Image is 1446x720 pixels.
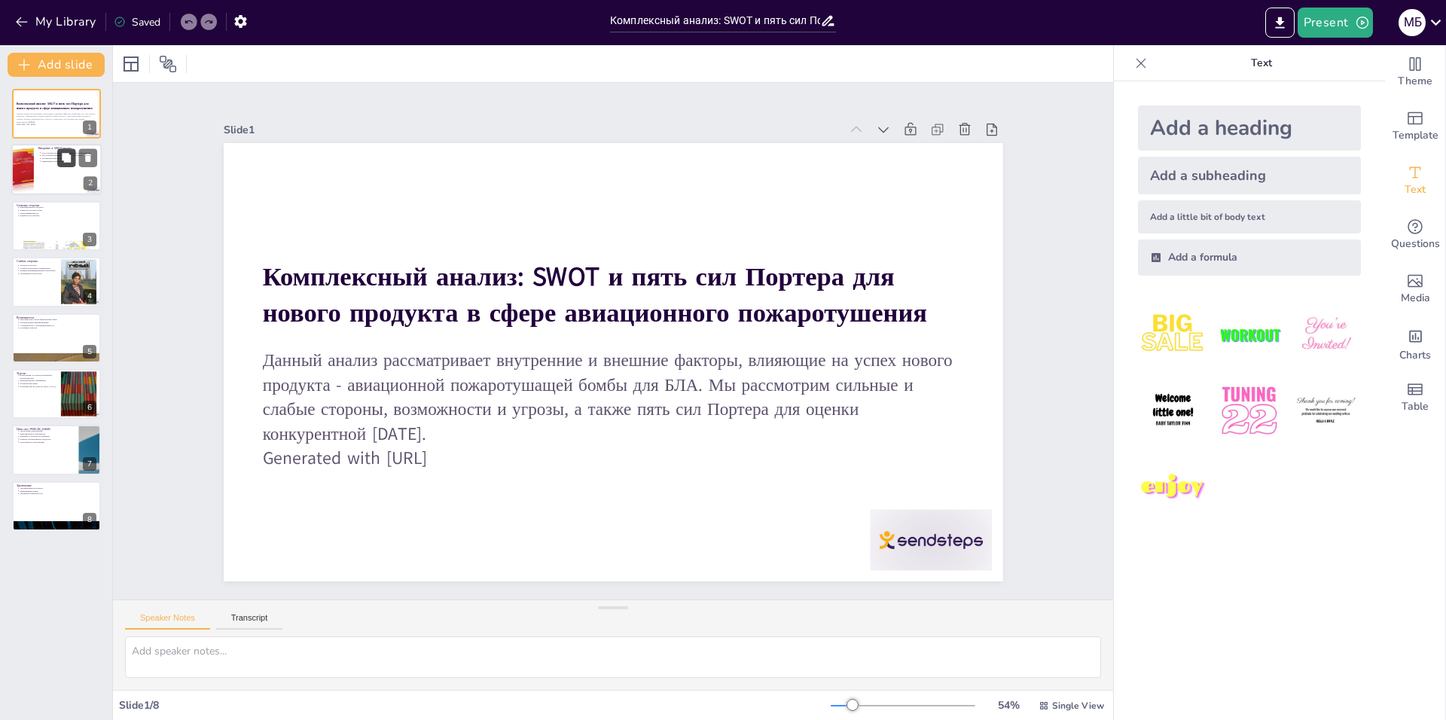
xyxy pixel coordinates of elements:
[1291,300,1361,370] img: 3.jpeg
[20,382,56,385] p: Политические риски
[114,15,160,29] div: Saved
[1291,376,1361,446] img: 6.jpeg
[17,427,75,432] p: Пять сил [PERSON_NAME]
[1393,127,1438,144] span: Template
[265,223,929,364] strong: Комплексный анализ: SWOT и пять сил Портера для нового продукта в сфере авиационного пожаротушения
[1138,300,1208,370] img: 1.jpeg
[1399,347,1431,364] span: Charts
[12,257,101,307] div: 4
[1298,8,1373,38] button: Present
[83,401,96,414] div: 6
[17,315,96,319] p: Возможности
[159,55,177,73] span: Position
[1385,262,1445,316] div: Add images, graphics, shapes or video
[83,345,96,358] div: 5
[20,492,96,495] p: Увеличение прибыльности
[1385,45,1445,99] div: Change the overall theme
[20,264,56,267] p: Молодость проекта
[17,371,56,376] p: Угрозы
[1138,376,1208,446] img: 4.jpeg
[17,259,56,264] p: Слабые стороны
[251,409,950,506] p: Generated with [URL]
[20,490,96,493] p: Минимизация рисков
[1153,45,1370,81] p: Text
[1385,99,1445,154] div: Add ready made slides
[253,312,961,482] p: Данный анализ рассматривает внутренние и внешние факторы, влияющие на успех нового продукта - ави...
[20,438,74,441] p: Наличие альтернативных продуктов
[12,425,101,474] div: 7
[1391,236,1440,252] span: Questions
[17,203,96,208] p: Сильные стороны
[610,10,820,32] input: Insert title
[83,121,96,134] div: 1
[1138,200,1361,233] div: Add a little bit of body text
[42,151,98,154] p: SWOT-анализ помогает в стратегическом планировании
[20,326,96,329] p: Потенциал экспорта
[20,206,96,209] p: Инновационность продукта
[1385,154,1445,208] div: Add text boxes
[12,89,101,139] div: 1
[42,160,98,163] p: Применение в разных отраслях
[1052,700,1104,712] span: Single View
[83,289,96,303] div: 4
[216,613,283,630] button: Transcript
[20,209,96,212] p: Уникальность технологии
[1214,376,1284,446] img: 5.jpeg
[20,212,96,215] p: Энергоэффективность
[20,374,56,379] p: Конкуренция со стороны зарубежных производителей
[17,124,96,127] p: Generated with [URL]
[125,613,210,630] button: Speaker Notes
[20,435,74,438] p: Давление со стороны поставщиков
[20,380,56,383] p: Законодательные ограничения
[1399,9,1426,36] div: М Б
[12,369,101,419] div: 6
[990,698,1027,712] div: 54 %
[20,321,96,324] p: Государственное финансирование
[20,432,74,435] p: Рыночная власть покупателей
[1385,371,1445,425] div: Add a table
[83,233,96,246] div: 3
[12,201,101,251] div: 3
[1402,398,1429,415] span: Table
[247,83,862,161] div: Slide 1
[20,385,56,388] p: Колебания цен на [GEOGRAPHIC_DATA]
[1265,8,1295,38] button: Export to PowerPoint
[1138,105,1361,151] div: Add a heading
[42,157,98,160] p: Улучшение конкурентоспособности
[1385,316,1445,371] div: Add charts and graphs
[119,698,831,712] div: Slide 1 / 8
[17,112,96,124] p: Данный анализ рассматривает внутренние и внешние факторы, влияющие на успех нового продукта - ави...
[1138,453,1208,523] img: 7.jpeg
[1138,239,1361,276] div: Add a formula
[20,215,96,218] p: Надежность и качество
[20,324,96,327] p: Сотрудничество с производителями БЛА
[11,10,102,34] button: My Library
[12,481,101,531] div: 8
[1214,300,1284,370] img: 2.jpeg
[42,154,98,157] p: SWOT-анализ выявляет возможности и угрозы
[83,513,96,526] div: 8
[119,52,143,76] div: Layout
[20,487,96,490] p: Успешный выход на рынок
[83,457,96,471] div: 7
[11,145,102,196] div: 2
[12,313,101,363] div: 5
[1398,73,1432,90] span: Theme
[8,53,105,77] button: Add slide
[20,430,74,433] p: Угроза новых конкурентов
[1385,208,1445,262] div: Get real-time input from your audience
[1405,182,1426,198] span: Text
[20,267,56,270] p: Сложность массового производства
[20,273,56,276] p: Ограниченность ресурсов
[17,483,96,487] p: Заключение
[20,441,74,444] p: Интенсивность конкуренции
[57,149,75,167] button: Duplicate Slide
[1399,8,1426,38] button: М Б
[17,102,93,111] strong: Комплексный анализ: SWOT и пять сил Портера для нового продукта в сфере авиационного пожаротушения
[20,318,96,321] p: Растущий спрос на противопожарные меры
[20,270,56,273] p: Нехватка квалифицированного персонала
[79,149,97,167] button: Delete Slide
[1138,157,1361,194] div: Add a subheading
[1401,290,1430,307] span: Media
[38,147,97,151] p: Введение в SWOT-анализ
